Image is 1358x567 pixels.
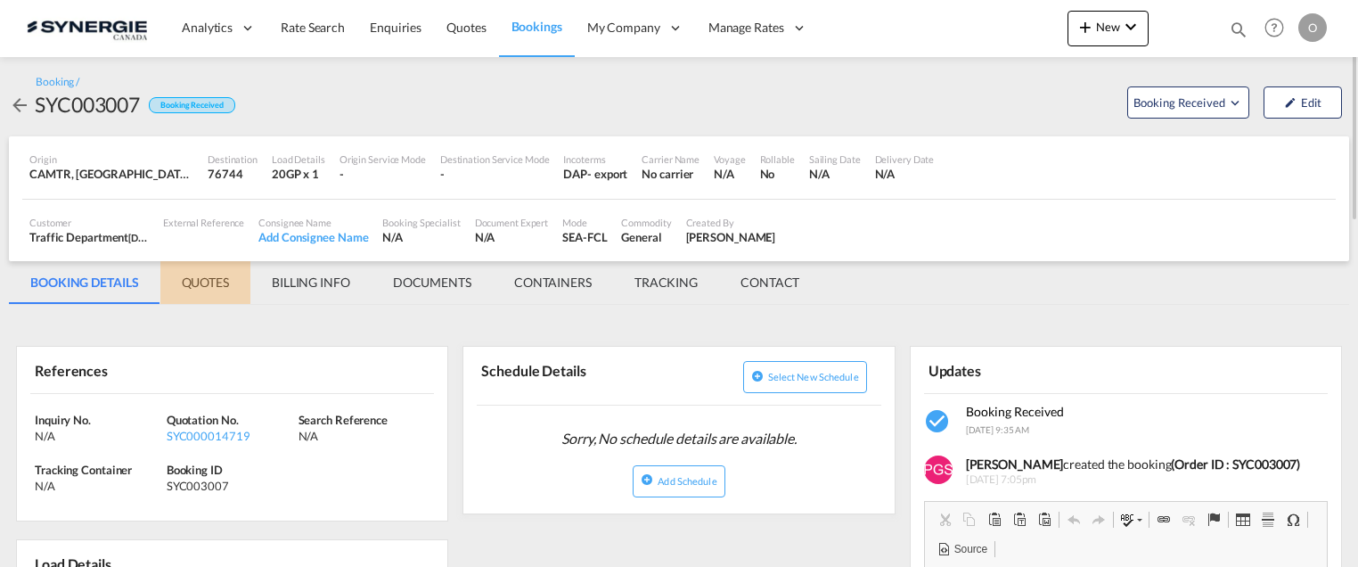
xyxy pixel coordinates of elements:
[29,152,193,166] div: Origin
[370,20,421,35] span: Enquiries
[1231,508,1256,531] a: Table
[35,90,140,119] div: SYC003007
[1284,96,1297,109] md-icon: icon-pencil
[1229,20,1248,46] div: icon-magnify
[966,472,1319,488] span: [DATE] 7:05pm
[339,166,426,182] div: -
[1151,508,1176,531] a: Link (Ctrl+K)
[35,413,91,427] span: Inquiry No.
[966,424,1030,435] span: [DATE] 9:35 AM
[1116,508,1147,531] a: Spell Check As You Type
[1298,13,1327,42] div: O
[1075,20,1141,34] span: New
[875,166,935,182] div: N/A
[9,261,821,304] md-pagination-wrapper: Use the left and right arrow keys to navigate between tabs
[29,216,149,229] div: Customer
[562,216,607,229] div: Mode
[258,216,368,229] div: Consignee Name
[1133,94,1227,111] span: Booking Received
[743,361,867,393] button: icon-plus-circleSelect new schedule
[475,216,549,229] div: Document Expert
[1280,508,1305,531] a: Insert Special Character
[149,97,234,114] div: Booking Received
[1259,12,1289,43] span: Help
[36,75,79,90] div: Booking /
[9,94,30,116] md-icon: icon-arrow-left
[339,152,426,166] div: Origin Service Mode
[29,229,149,245] div: Traffic Department
[35,428,162,444] div: N/A
[932,538,993,561] a: Source
[299,428,426,444] div: N/A
[966,404,1064,419] span: Booking Received
[272,166,325,182] div: 20GP x 1
[299,413,388,427] span: Search Reference
[440,152,550,166] div: Destination Service Mode
[924,354,1123,385] div: Updates
[1075,16,1096,37] md-icon: icon-plus 400-fg
[128,230,296,244] span: [DEMOGRAPHIC_DATA] Armed Forces
[613,261,719,304] md-tab-item: TRACKING
[642,152,699,166] div: Carrier Name
[957,508,982,531] a: Copy (Ctrl+C)
[966,456,1319,473] div: created the booking
[924,456,953,484] img: lwfZ4AAAAGSURBVAMAu3FFAKQsG9IAAAAASUVORK5CYII=
[621,216,671,229] div: Commodity
[9,261,160,304] md-tab-item: BOOKING DETAILS
[163,216,244,229] div: External Reference
[932,508,957,531] a: Cut (Ctrl+X)
[809,166,861,182] div: N/A
[182,19,233,37] span: Analytics
[686,216,776,229] div: Created By
[511,19,562,34] span: Bookings
[563,152,627,166] div: Incoterms
[952,542,987,557] span: Source
[562,229,607,245] div: SEA-FCL
[809,152,861,166] div: Sailing Date
[208,152,258,166] div: Destination
[382,216,460,229] div: Booking Specialist
[18,18,384,37] body: Editor, editor2
[446,20,486,35] span: Quotes
[493,261,613,304] md-tab-item: CONTAINERS
[1229,20,1248,39] md-icon: icon-magnify
[272,152,325,166] div: Load Details
[708,19,784,37] span: Manage Rates
[587,19,660,37] span: My Company
[1061,508,1086,531] a: Undo (Ctrl+Z)
[760,166,795,182] div: No
[167,478,294,494] div: SYC003007
[982,508,1007,531] a: Paste (Ctrl+V)
[167,463,223,477] span: Booking ID
[30,354,229,385] div: References
[1068,11,1149,46] button: icon-plus 400-fgNewicon-chevron-down
[281,20,345,35] span: Rate Search
[35,463,132,477] span: Tracking Container
[554,422,804,456] span: Sorry, No schedule details are available.
[440,166,550,182] div: -
[29,166,193,182] div: CAMTR, Montreal, QC, Canada, North America, Americas
[924,407,953,436] md-icon: icon-checkbox-marked-circle
[160,261,250,304] md-tab-item: QUOTES
[621,229,671,245] div: General
[641,473,653,486] md-icon: icon-plus-circle
[875,152,935,166] div: Delivery Date
[966,456,1064,472] b: [PERSON_NAME]
[563,166,587,182] div: DAP
[250,261,372,304] md-tab-item: BILLING INFO
[751,370,764,382] md-icon: icon-plus-circle
[1171,456,1300,472] b: (Order ID : SYC003007)
[714,166,745,182] div: N/A
[27,8,147,48] img: 1f56c880d42311ef80fc7dca854c8e59.png
[1127,86,1249,119] button: Open demo menu
[477,354,675,398] div: Schedule Details
[208,166,258,182] div: 76744
[1007,508,1032,531] a: Paste as plain text (Ctrl+Shift+V)
[382,229,460,245] div: N/A
[719,261,821,304] md-tab-item: CONTACT
[642,166,699,182] div: No carrier
[475,229,549,245] div: N/A
[768,371,859,382] span: Select new schedule
[167,428,294,444] div: SYC000014719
